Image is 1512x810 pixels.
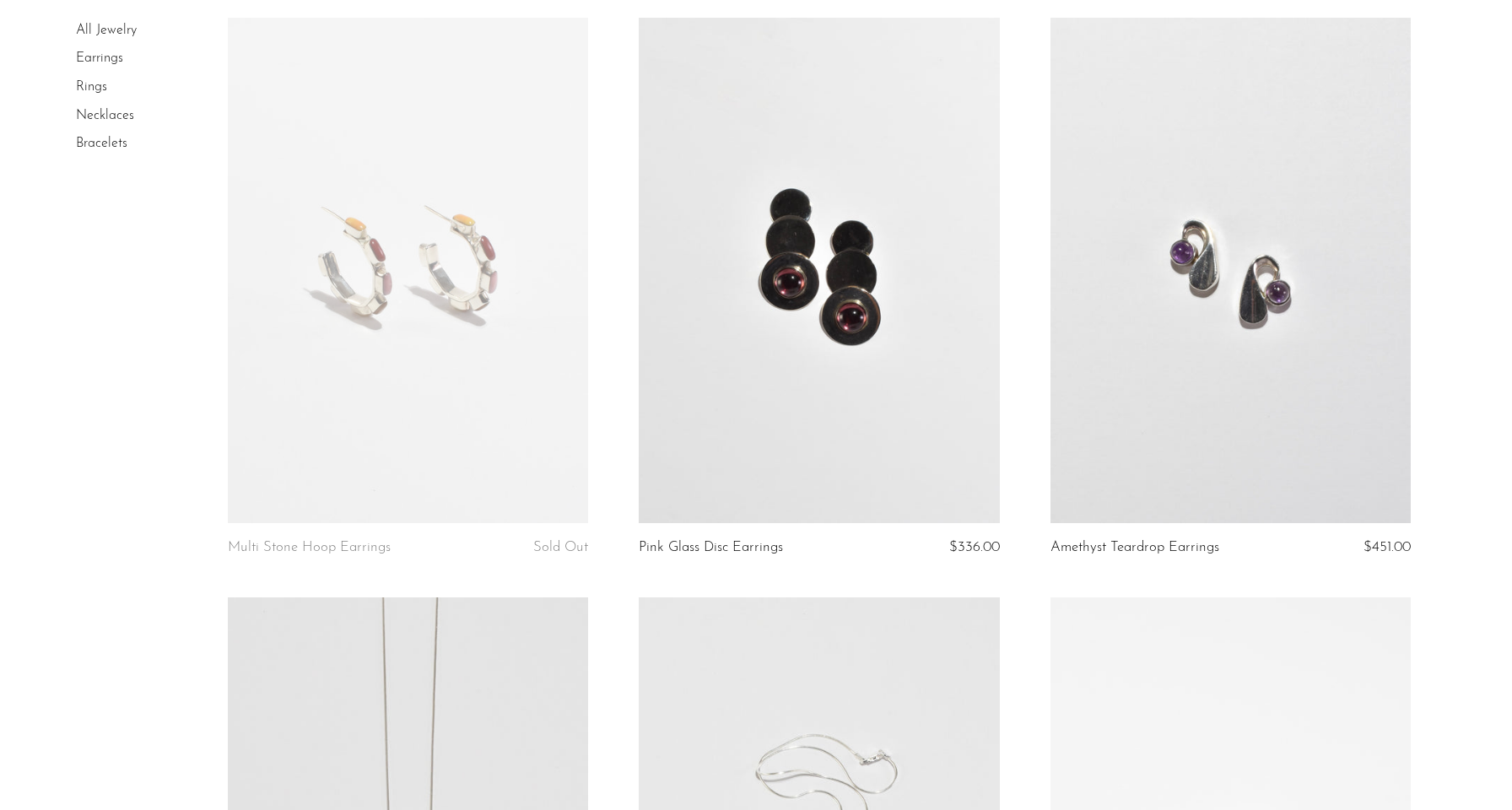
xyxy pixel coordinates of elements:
a: Rings [76,80,107,94]
span: $336.00 [949,540,1000,554]
a: Pink Glass Disc Earrings [639,540,783,555]
a: Amethyst Teardrop Earrings [1050,540,1219,555]
span: $451.00 [1363,540,1411,554]
a: Earrings [76,52,123,66]
span: Sold Out [533,540,588,554]
a: Necklaces [76,109,134,122]
a: Bracelets [76,137,127,150]
a: Multi Stone Hoop Earrings [228,540,391,555]
a: All Jewelry [76,24,137,37]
